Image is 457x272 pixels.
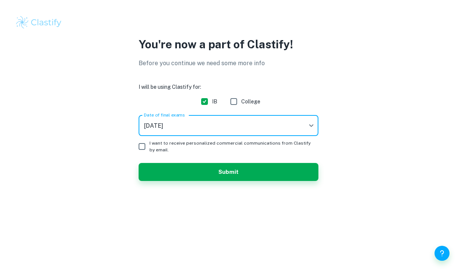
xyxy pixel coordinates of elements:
button: Help and Feedback [435,246,450,261]
h6: I will be using Clastify for: [139,83,318,91]
span: College [241,97,260,106]
button: Submit [139,163,318,181]
label: Date of final exams [144,112,185,118]
span: IB [212,97,217,106]
p: You're now a part of Clastify! [139,36,318,53]
img: Clastify logo [15,15,63,30]
span: I want to receive personalized commercial communications from Clastify by email. [149,140,312,153]
a: Clastify logo [15,15,442,30]
p: Before you continue we need some more info [139,59,318,68]
div: [DATE] [139,115,318,136]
